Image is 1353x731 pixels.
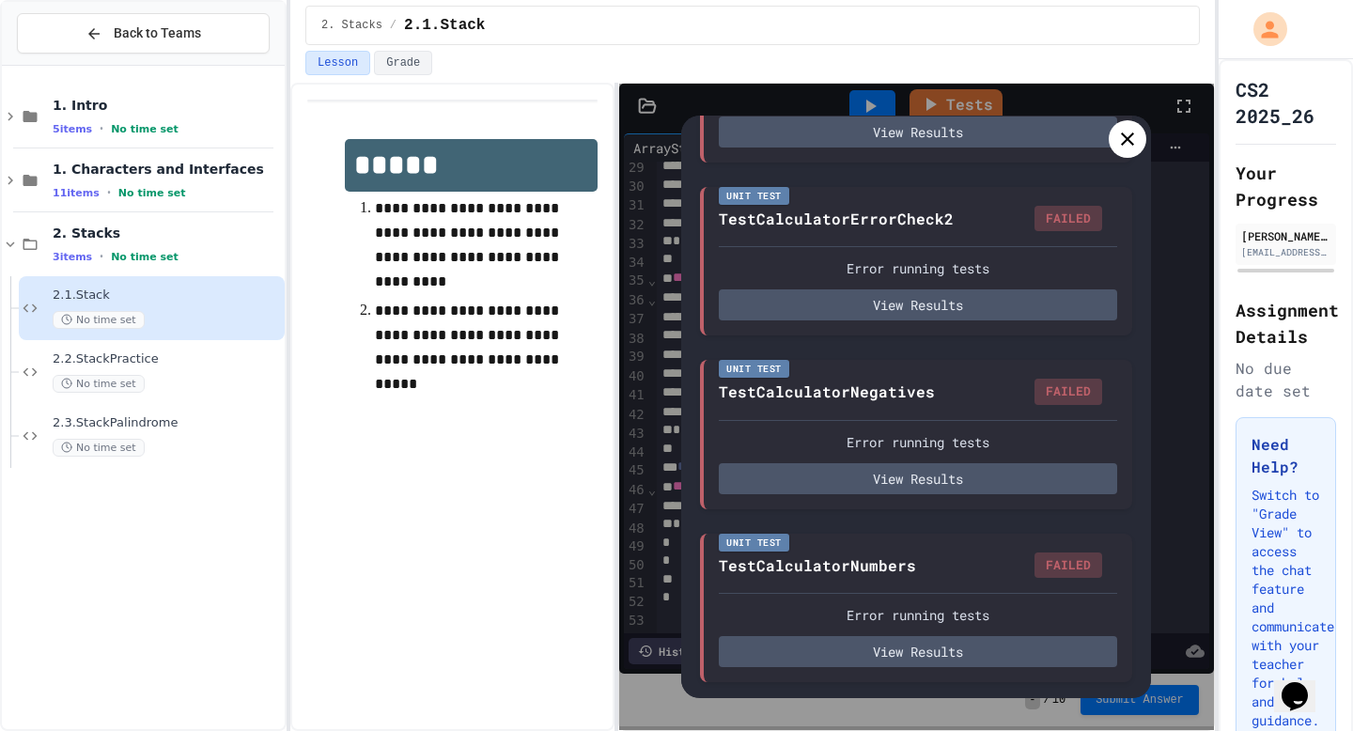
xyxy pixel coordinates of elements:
[17,13,270,54] button: Back to Teams
[111,123,179,135] span: No time set
[53,311,145,329] span: No time set
[719,605,1117,625] div: Error running tests
[719,289,1117,320] button: View Results
[1274,656,1334,712] iframe: chat widget
[1234,8,1292,51] div: My Account
[321,18,382,33] span: 2. Stacks
[1034,552,1102,579] div: FAILED
[390,18,397,33] span: /
[1241,245,1330,259] div: [EMAIL_ADDRESS][DOMAIN_NAME]
[53,288,281,303] span: 2.1.Stack
[719,463,1117,494] button: View Results
[1034,206,1102,232] div: FAILED
[1241,227,1330,244] div: [PERSON_NAME] [PERSON_NAME]
[1236,297,1336,350] h2: Assignment Details
[719,636,1117,667] button: View Results
[114,23,201,43] span: Back to Teams
[719,208,954,230] div: TestCalculatorErrorCheck2
[53,97,281,114] span: 1. Intro
[1236,160,1336,212] h2: Your Progress
[53,415,281,431] span: 2.3.StackPalindrome
[53,351,281,367] span: 2.2.StackPractice
[53,251,92,263] span: 3 items
[53,439,145,457] span: No time set
[107,185,111,200] span: •
[719,554,916,577] div: TestCalculatorNumbers
[100,249,103,264] span: •
[719,187,789,205] div: Unit Test
[1252,486,1320,730] p: Switch to "Grade View" to access the chat feature and communicate with your teacher for help and ...
[719,117,1117,148] button: View Results
[1236,357,1336,402] div: No due date set
[118,187,186,199] span: No time set
[53,225,281,241] span: 2. Stacks
[53,123,92,135] span: 5 items
[1236,76,1336,129] h1: CS2 2025_26
[374,51,432,75] button: Grade
[53,187,100,199] span: 11 items
[53,161,281,178] span: 1. Characters and Interfaces
[719,381,935,403] div: TestCalculatorNegatives
[53,375,145,393] span: No time set
[1034,379,1102,405] div: FAILED
[719,258,1117,278] div: Error running tests
[111,251,179,263] span: No time set
[719,432,1117,452] div: Error running tests
[100,121,103,136] span: •
[719,360,789,378] div: Unit Test
[1252,433,1320,478] h3: Need Help?
[305,51,370,75] button: Lesson
[719,534,789,552] div: Unit Test
[404,14,485,37] span: 2.1.Stack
